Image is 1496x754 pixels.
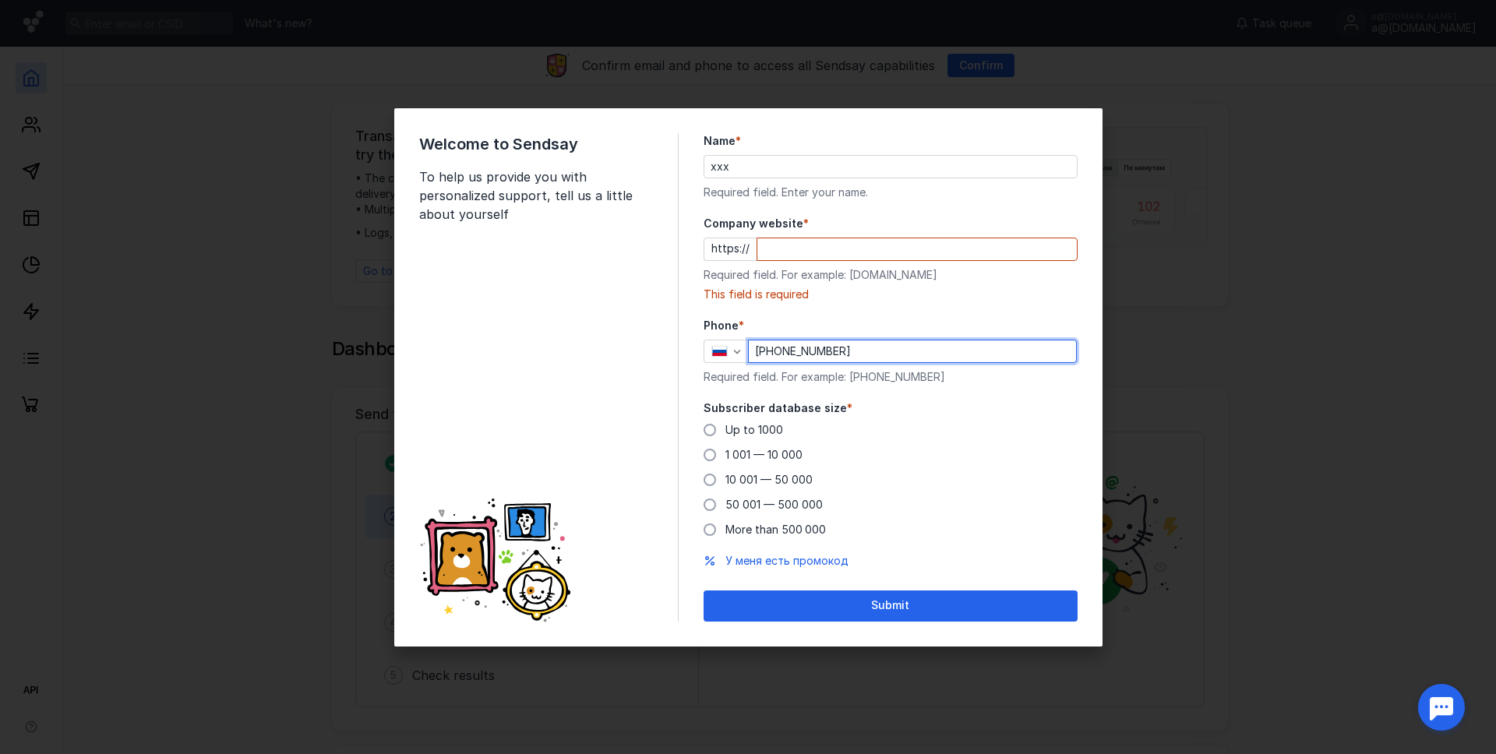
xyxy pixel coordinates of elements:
[704,267,1078,283] div: Required field. For example: [DOMAIN_NAME]
[704,318,739,333] span: Phone
[704,185,1078,200] div: Required field. Enter your name.
[871,599,909,612] span: Submit
[725,448,803,461] span: 1 001 — 10 000
[704,287,1078,302] div: This field is required
[725,554,849,567] span: У меня есть промокод
[704,133,736,149] span: Name
[725,523,826,536] span: More than 500 000
[419,133,653,155] span: Welcome to Sendsay
[419,167,653,224] span: To help us provide you with personalized support, tell us a little about yourself
[725,553,849,569] button: У меня есть промокод
[704,216,803,231] span: Company website
[704,400,847,416] span: Subscriber database size
[725,498,823,511] span: 50 001 — 500 000
[725,423,783,436] span: Up to 1000
[725,473,813,486] span: 10 001 — 50 000
[704,369,1078,385] div: Required field. For example: [PHONE_NUMBER]
[704,590,1078,622] button: Submit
